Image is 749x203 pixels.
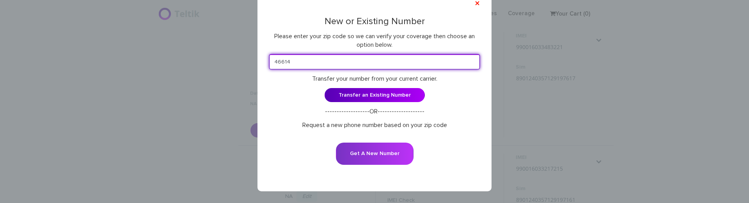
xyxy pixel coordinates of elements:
[269,16,480,26] h3: New or Existing Number
[269,107,480,116] p: -------------------OR--------------------
[269,54,480,69] input: Zip code
[325,88,425,102] a: Transfer an Existing Number
[269,121,480,129] p: Request a new phone number based on your zip code
[269,74,480,83] p: Transfer your number from your current carrier.
[269,32,480,49] p: Please enter your zip code so we can verify your coverage then choose an option below.
[336,143,414,165] button: Get A New Number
